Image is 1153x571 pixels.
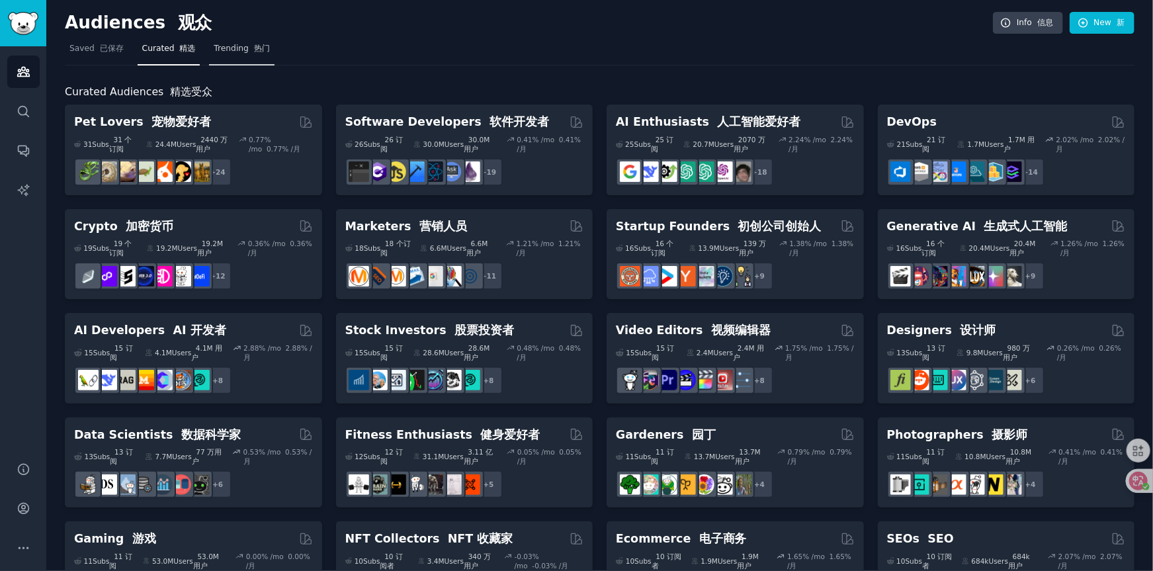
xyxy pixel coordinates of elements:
[922,240,945,257] font: 16 个订阅
[946,161,966,182] img: DevOpsLinks
[734,136,765,153] font: 2070 万用户
[1057,343,1125,362] div: 0.26 % /mo
[345,552,409,570] div: 10 Sub s
[248,240,312,257] font: 0.36% /月
[65,84,212,101] span: Curated Audiences
[460,161,480,182] img: elixir
[74,135,137,154] div: 31 Sub s
[193,552,219,570] font: 53.0M 用户
[1002,161,1022,182] img: PlatformEngineers
[1070,12,1134,34] a: New 新
[984,220,1067,233] font: 生成式人工智能
[909,370,929,390] img: logodesign
[367,370,388,390] img: ValueInvesting
[983,266,1004,286] img: starryai
[345,239,411,257] div: 18 Sub s
[927,370,948,390] img: UI_Design
[887,447,947,466] div: 11 Sub s
[964,474,985,495] img: canon
[960,239,1041,257] div: 20.4M Users
[345,114,550,130] h2: Software Developers
[1010,240,1036,257] font: 20.4M 用户
[731,266,751,286] img: growmybusiness
[620,266,640,286] img: EntrepreneurRideAlong
[638,370,659,390] img: editors
[927,161,948,182] img: Docker_DevOps
[404,161,425,182] img: iOSProgramming
[960,324,996,337] font: 设计师
[946,474,966,495] img: SonyAlpha
[731,370,751,390] img: postproduction
[964,266,985,286] img: FluxAI
[74,531,156,547] h2: Gaming
[126,220,173,233] font: 加密货币
[699,532,747,545] font: 电子商务
[1008,552,1030,570] font: 684k 用户
[134,266,154,286] img: web3
[475,158,503,186] div: + 19
[1057,344,1121,361] font: 0.26% /月
[145,447,223,466] div: 7.7M Users
[404,474,425,495] img: weightroom
[109,136,132,153] font: 31 个订阅
[386,161,406,182] img: learnjavascript
[620,161,640,182] img: GoogleGeminiAI
[466,240,488,257] font: 6.6M 用户
[345,343,405,362] div: 15 Sub s
[717,115,800,128] font: 人工智能爱好者
[957,343,1037,362] div: 9.8M Users
[887,218,1068,235] h2: Generative AI
[657,474,677,495] img: SavageGarden
[78,474,99,495] img: MachineLearning
[657,370,677,390] img: premiere
[380,552,403,570] font: 10 订阅者
[110,344,132,361] font: 15 订阅
[460,474,480,495] img: personaltraining
[964,370,985,390] img: userexperience
[923,136,945,153] font: 21 订阅
[957,135,1036,154] div: 1.7M Users
[651,448,673,465] font: 11 订阅
[731,161,751,182] img: ArtificalIntelligence
[386,474,406,495] img: workout
[887,322,996,339] h2: Designers
[694,474,714,495] img: flowers
[652,552,681,570] font: 10 订阅者
[152,474,173,495] img: analytics
[147,239,228,257] div: 19.2M Users
[134,161,154,182] img: turtle
[178,13,212,32] font: 观众
[441,161,462,182] img: AskComputerScience
[711,324,771,337] font: 视频编辑器
[170,85,212,98] font: 精选受众
[454,324,514,337] font: 股票投资者
[349,266,369,286] img: content_marketing
[74,218,173,235] h2: Crypto
[367,266,388,286] img: bigseo
[74,447,136,466] div: 13 Sub s
[418,552,495,570] div: 3.4M Users
[616,447,675,466] div: 11 Sub s
[517,344,581,361] font: 0.48% /月
[746,262,773,290] div: + 9
[1058,447,1125,466] div: 0.41 % /mo
[197,240,223,257] font: 19.2M 用户
[733,344,764,361] font: 2.4M 用户
[657,161,677,182] img: AItoolsCatalog
[731,474,751,495] img: GardenersWorld
[739,240,766,257] font: 139 万用户
[448,532,513,545] font: NFT 收藏家
[909,161,929,182] img: AWS_Certified_Experts
[517,343,583,362] div: 0.48 % /mo
[638,474,659,495] img: succulents
[1117,18,1125,27] font: 新
[746,470,773,498] div: + 4
[74,239,138,257] div: 19 Sub s
[380,344,403,361] font: 15 订阅
[423,161,443,182] img: reactnative
[171,266,191,286] img: CryptoNews
[475,262,503,290] div: + 11
[616,427,716,443] h2: Gardeners
[464,448,493,465] font: 3.11 亿用户
[692,428,716,441] font: 园丁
